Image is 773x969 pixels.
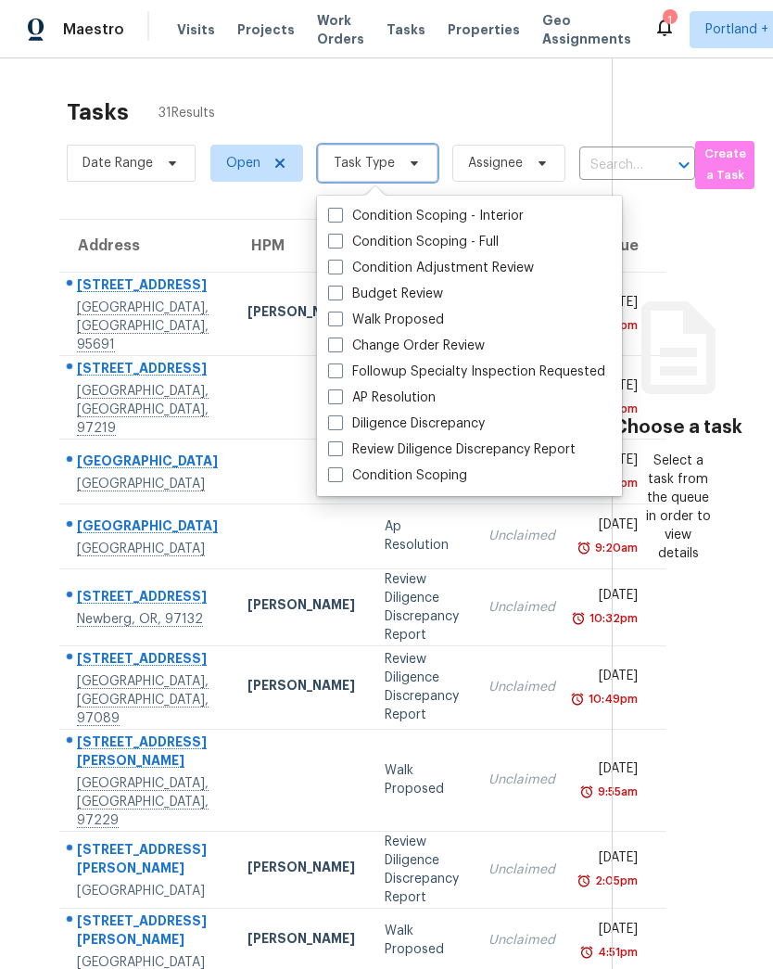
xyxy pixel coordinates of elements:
[671,152,697,178] button: Open
[328,311,444,329] label: Walk Proposed
[704,144,745,186] span: Create a Task
[577,872,591,890] img: Overdue Alarm Icon
[386,23,425,36] span: Tasks
[77,912,218,953] div: [STREET_ADDRESS][PERSON_NAME]
[385,833,459,907] div: Review Diligence Discrepancy Report
[247,676,355,699] div: [PERSON_NAME]
[585,759,638,783] div: [DATE]
[695,141,754,189] button: Create a Task
[334,154,395,172] span: Task Type
[646,452,711,563] div: Select a task from the queue in order to view details
[468,154,523,172] span: Assignee
[579,943,594,962] img: Overdue Alarm Icon
[570,690,585,708] img: Overdue Alarm Icon
[247,302,355,325] div: [PERSON_NAME]
[488,527,555,545] div: Unclaimed
[59,220,233,272] th: Address
[317,11,364,48] span: Work Orders
[328,337,485,355] label: Change Order Review
[591,872,638,890] div: 2:05pm
[247,595,355,618] div: [PERSON_NAME]
[448,20,520,39] span: Properties
[247,858,355,881] div: [PERSON_NAME]
[385,570,459,644] div: Review Diligence Discrepancy Report
[67,103,129,121] h2: Tasks
[579,783,594,801] img: Overdue Alarm Icon
[488,861,555,879] div: Unclaimed
[385,922,459,959] div: Walk Proposed
[586,609,638,628] div: 10:32pm
[233,220,370,272] th: HPM
[591,539,638,557] div: 9:20am
[158,104,215,122] span: 31 Results
[577,539,591,557] img: Overdue Alarm Icon
[63,20,124,39] span: Maestro
[594,783,638,801] div: 9:55am
[328,363,605,381] label: Followup Specialty Inspection Requested
[488,931,555,950] div: Unclaimed
[82,154,153,172] span: Date Range
[488,771,555,789] div: Unclaimed
[226,154,260,172] span: Open
[247,929,355,952] div: [PERSON_NAME]
[663,11,676,30] div: 1
[77,882,218,900] div: [GEOGRAPHIC_DATA]
[328,414,485,433] label: Diligence Discrepancy
[585,516,638,539] div: [DATE]
[77,840,218,882] div: [STREET_ADDRESS][PERSON_NAME]
[594,943,638,962] div: 4:51pm
[488,678,555,696] div: Unclaimed
[585,920,638,943] div: [DATE]
[177,20,215,39] span: Visits
[328,233,499,251] label: Condition Scoping - Full
[328,440,576,459] label: Review Diligence Discrepancy Report
[585,690,638,708] div: 10:49pm
[237,20,295,39] span: Projects
[585,667,638,690] div: [DATE]
[385,761,459,798] div: Walk Proposed
[328,285,443,303] label: Budget Review
[385,517,459,555] div: Ap Resolution
[585,848,638,872] div: [DATE]
[542,11,631,48] span: Geo Assignments
[328,259,534,277] label: Condition Adjustment Review
[328,207,524,225] label: Condition Scoping - Interior
[385,650,459,724] div: Review Diligence Discrepancy Report
[571,609,586,628] img: Overdue Alarm Icon
[585,586,638,609] div: [DATE]
[328,389,436,407] label: AP Resolution
[579,151,643,180] input: Search by address
[328,466,467,485] label: Condition Scoping
[488,598,555,617] div: Unclaimed
[614,418,742,437] h3: Choose a task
